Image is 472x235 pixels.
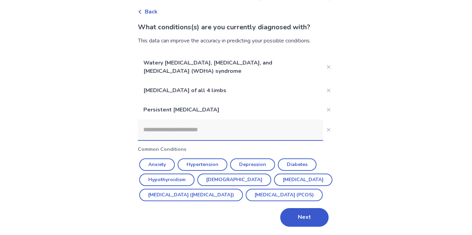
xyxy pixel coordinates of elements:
button: Close [323,124,334,135]
input: Close [138,119,323,140]
button: [MEDICAL_DATA] ([MEDICAL_DATA]) [139,189,243,201]
button: Diabetes [278,158,317,171]
p: Watery [MEDICAL_DATA], [MEDICAL_DATA], and [MEDICAL_DATA] (WDHA) syndrome [138,53,323,81]
button: Close [323,85,334,96]
div: This data can improve the accuracy in predicting your possible conditions. [138,37,334,45]
button: Close [323,61,334,72]
span: Back [145,8,158,16]
button: [MEDICAL_DATA] (PCOS) [246,189,323,201]
p: Persistent [MEDICAL_DATA] [138,100,323,119]
button: Depression [230,158,275,171]
button: [DEMOGRAPHIC_DATA] [197,174,271,186]
button: Next [280,208,329,227]
button: Hypertension [178,158,227,171]
button: Hypothyroidism [139,174,195,186]
p: [MEDICAL_DATA] of all 4 limbs [138,81,323,100]
p: Common Conditions [138,146,334,153]
button: [MEDICAL_DATA] [274,174,332,186]
button: Close [323,104,334,115]
button: Anxiety [139,158,175,171]
p: What conditions(s) are you currently diagnosed with? [138,22,334,32]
